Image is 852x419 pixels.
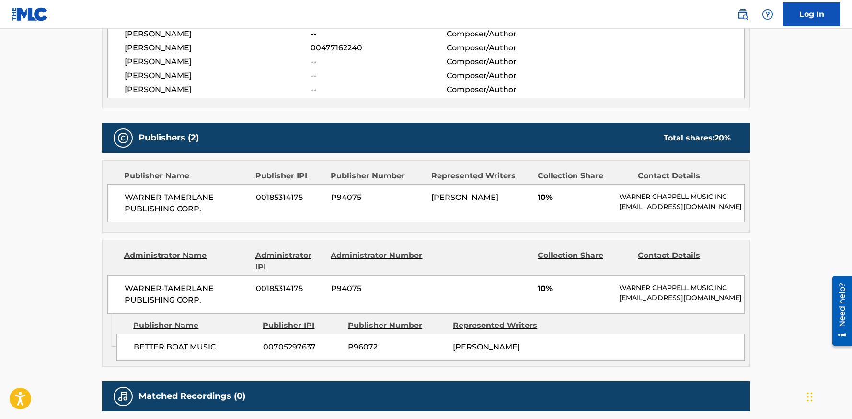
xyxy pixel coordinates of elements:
span: -- [311,56,447,68]
span: [PERSON_NAME] [125,42,311,54]
div: Publisher Number [348,320,446,331]
span: 00477162240 [311,42,447,54]
span: 20 % [714,133,731,142]
iframe: Resource Center [825,271,852,351]
div: Publisher Name [124,170,248,182]
p: WARNER CHAPPELL MUSIC INC [619,192,744,202]
span: [PERSON_NAME] [125,56,311,68]
span: WARNER-TAMERLANE PUBLISHING CORP. [125,283,249,306]
span: Composer/Author [447,70,571,81]
div: Publisher Name [133,320,255,331]
span: Composer/Author [447,28,571,40]
span: 00185314175 [256,283,324,294]
span: [PERSON_NAME] [125,28,311,40]
span: [PERSON_NAME] [125,84,311,95]
div: Administrator IPI [255,250,323,273]
img: MLC Logo [12,7,48,21]
span: Composer/Author [447,56,571,68]
img: Matched Recordings [117,391,129,402]
img: search [737,9,748,20]
div: Represented Writers [453,320,551,331]
span: 10% [538,283,612,294]
div: Total shares: [664,132,731,144]
span: WARNER-TAMERLANE PUBLISHING CORP. [125,192,249,215]
div: Collection Share [538,250,631,273]
span: Composer/Author [447,42,571,54]
h5: Publishers (2) [138,132,199,143]
img: help [762,9,773,20]
div: Publisher Number [331,170,424,182]
span: -- [311,28,447,40]
span: -- [311,84,447,95]
div: Contact Details [638,250,731,273]
span: P94075 [331,283,424,294]
span: [PERSON_NAME] [125,70,311,81]
span: BETTER BOAT MUSIC [134,341,256,353]
div: Administrator Number [331,250,424,273]
p: [EMAIL_ADDRESS][DOMAIN_NAME] [619,202,744,212]
div: Publisher IPI [263,320,341,331]
span: P94075 [331,192,424,203]
span: Composer/Author [447,84,571,95]
p: WARNER CHAPPELL MUSIC INC [619,283,744,293]
div: Represented Writers [431,170,530,182]
iframe: Chat Widget [804,373,852,419]
span: -- [311,70,447,81]
span: [PERSON_NAME] [453,342,520,351]
div: Contact Details [638,170,731,182]
p: [EMAIL_ADDRESS][DOMAIN_NAME] [619,293,744,303]
div: Drag [807,383,813,411]
img: Publishers [117,132,129,144]
span: P96072 [348,341,446,353]
span: 00705297637 [263,341,341,353]
span: 10% [538,192,612,203]
a: Log In [783,2,840,26]
span: 00185314175 [256,192,324,203]
span: [PERSON_NAME] [431,193,498,202]
div: Administrator Name [124,250,248,273]
a: Public Search [733,5,752,24]
div: Publisher IPI [255,170,323,182]
h5: Matched Recordings (0) [138,391,245,402]
div: Help [758,5,777,24]
div: Collection Share [538,170,631,182]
